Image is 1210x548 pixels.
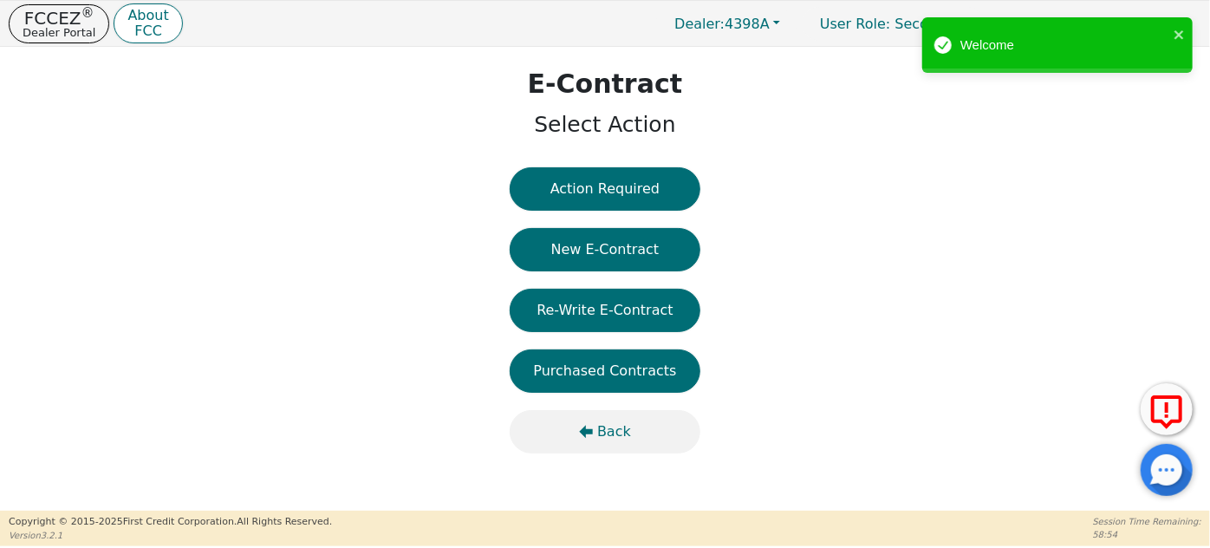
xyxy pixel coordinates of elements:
button: Dealer:4398A [656,10,798,37]
button: Back [510,410,700,453]
p: Secondary [803,7,986,41]
span: 4398A [674,16,770,32]
button: Action Required [510,167,700,211]
span: Back [597,421,631,442]
p: FCC [127,24,168,38]
button: New E-Contract [510,228,700,271]
h1: E-Contract [528,68,682,100]
p: Copyright © 2015- 2025 First Credit Corporation. [9,515,332,530]
button: close [1174,24,1186,44]
p: Version 3.2.1 [9,529,332,542]
p: Session Time Remaining: [1093,515,1201,528]
p: About [127,9,168,23]
p: Select Action [528,108,682,141]
p: FCCEZ [23,10,95,27]
div: Welcome [960,36,1168,55]
button: 4398A:[PERSON_NAME] [990,10,1201,37]
button: AboutFCC [114,3,182,44]
span: Dealer: [674,16,725,32]
button: FCCEZ®Dealer Portal [9,4,109,43]
button: Re-Write E-Contract [510,289,700,332]
p: 58:54 [1093,528,1201,541]
span: All Rights Reserved. [237,516,332,527]
sup: ® [81,5,94,21]
button: Report Error to FCC [1141,383,1193,435]
a: User Role: Secondary [803,7,986,41]
button: Purchased Contracts [510,349,700,393]
span: User Role : [820,16,890,32]
p: Dealer Portal [23,27,95,38]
